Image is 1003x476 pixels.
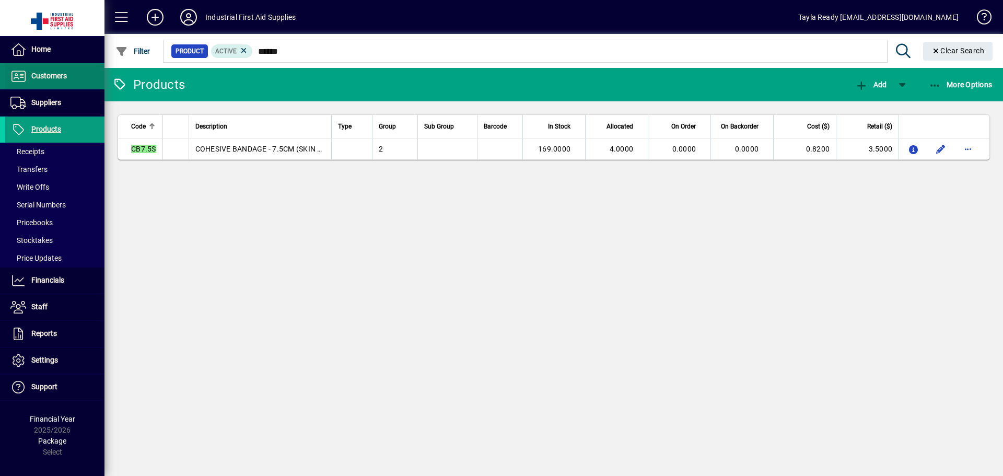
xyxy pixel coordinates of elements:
[923,42,993,61] button: Clear
[195,121,227,132] span: Description
[10,165,48,173] span: Transfers
[38,437,66,445] span: Package
[30,415,75,423] span: Financial Year
[379,121,411,132] div: Group
[929,80,993,89] span: More Options
[5,347,104,374] a: Settings
[113,42,153,61] button: Filter
[31,276,64,284] span: Financials
[484,121,507,132] span: Barcode
[31,329,57,338] span: Reports
[31,45,51,53] span: Home
[31,303,48,311] span: Staff
[10,218,53,227] span: Pricebooks
[5,249,104,267] a: Price Updates
[5,63,104,89] a: Customers
[211,44,253,58] mat-chip: Activation Status: Active
[5,294,104,320] a: Staff
[867,121,892,132] span: Retail ($)
[424,121,471,132] div: Sub Group
[717,121,768,132] div: On Backorder
[31,125,61,133] span: Products
[112,76,185,93] div: Products
[5,196,104,214] a: Serial Numbers
[131,121,156,132] div: Code
[176,46,204,56] span: Product
[5,374,104,400] a: Support
[215,48,237,55] span: Active
[773,138,836,159] td: 0.8200
[10,201,66,209] span: Serial Numbers
[960,141,976,157] button: More options
[10,183,49,191] span: Write Offs
[31,356,58,364] span: Settings
[205,9,296,26] div: Industrial First Aid Supplies
[484,121,516,132] div: Barcode
[31,382,57,391] span: Support
[5,37,104,63] a: Home
[807,121,830,132] span: Cost ($)
[115,47,150,55] span: Filter
[969,2,990,36] a: Knowledge Base
[607,121,633,132] span: Allocated
[172,8,205,27] button: Profile
[655,121,705,132] div: On Order
[721,121,759,132] span: On Backorder
[138,8,172,27] button: Add
[5,268,104,294] a: Financials
[31,98,61,107] span: Suppliers
[529,121,580,132] div: In Stock
[5,178,104,196] a: Write Offs
[5,143,104,160] a: Receipts
[338,121,366,132] div: Type
[735,145,759,153] span: 0.0000
[798,9,959,26] div: Tayla Ready [EMAIL_ADDRESS][DOMAIN_NAME]
[379,121,396,132] span: Group
[10,254,62,262] span: Price Updates
[672,145,696,153] span: 0.0000
[538,145,570,153] span: 169.0000
[379,145,383,153] span: 2
[31,72,67,80] span: Customers
[338,121,352,132] span: Type
[671,121,696,132] span: On Order
[610,145,634,153] span: 4.0000
[855,80,887,89] span: Add
[548,121,570,132] span: In Stock
[131,121,146,132] span: Code
[5,214,104,231] a: Pricebooks
[131,145,156,153] em: CB7.5S
[5,321,104,347] a: Reports
[10,236,53,245] span: Stocktakes
[5,231,104,249] a: Stocktakes
[5,160,104,178] a: Transfers
[932,141,949,157] button: Edit
[5,90,104,116] a: Suppliers
[195,121,325,132] div: Description
[592,121,643,132] div: Allocated
[931,47,985,55] span: Clear Search
[836,138,899,159] td: 3.5000
[926,75,995,94] button: More Options
[10,147,44,156] span: Receipts
[424,121,454,132] span: Sub Group
[853,75,889,94] button: Add
[195,145,350,153] span: COHESIVE BANDAGE - 7.5CM (SKIN COLOUR)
